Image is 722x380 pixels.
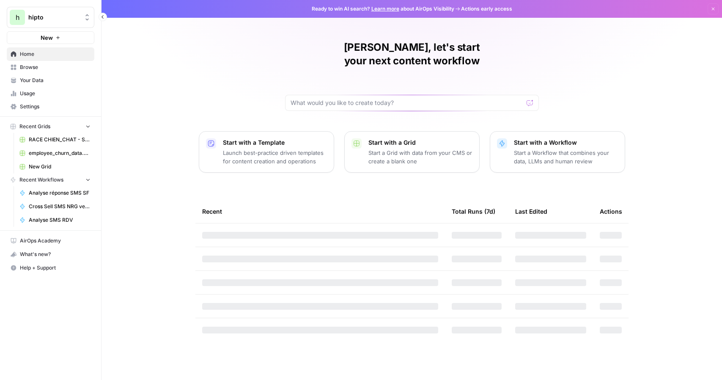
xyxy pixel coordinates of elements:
[7,248,94,261] div: What's new?
[223,138,327,147] p: Start with a Template
[7,31,94,44] button: New
[20,103,91,110] span: Settings
[20,237,91,245] span: AirOps Academy
[515,200,547,223] div: Last Edited
[7,47,94,61] a: Home
[514,149,618,165] p: Start a Workflow that combines your data, LLMs and human review
[344,131,480,173] button: Start with a GridStart a Grid with data from your CMS or create a blank one
[7,87,94,100] a: Usage
[29,136,91,143] span: RACE CHIEN_CHAT - SANTEVET - GLOBAL.csv
[29,189,91,197] span: Analyse réponse SMS SF
[223,149,327,165] p: Launch best-practice driven templates for content creation and operations
[291,99,523,107] input: What would you like to create today?
[16,200,94,213] a: Cross Sell SMS NRG vers FIB- "Imprecis- Positif"
[16,12,19,22] span: h
[285,41,539,68] h1: [PERSON_NAME], let's start your next content workflow
[7,61,94,74] a: Browse
[29,149,91,157] span: employee_churn_data.csv
[312,5,454,13] span: Ready to win AI search? about AirOps Visibility
[461,5,512,13] span: Actions early access
[7,120,94,133] button: Recent Grids
[490,131,625,173] button: Start with a WorkflowStart a Workflow that combines your data, LLMs and human review
[202,200,438,223] div: Recent
[28,13,80,22] span: hipto
[7,248,94,261] button: What's new?
[16,186,94,200] a: Analyse réponse SMS SF
[7,100,94,113] a: Settings
[371,6,399,12] a: Learn more
[368,138,472,147] p: Start with a Grid
[514,138,618,147] p: Start with a Workflow
[16,133,94,146] a: RACE CHIEN_CHAT - SANTEVET - GLOBAL.csv
[16,146,94,160] a: employee_churn_data.csv
[368,149,472,165] p: Start a Grid with data from your CMS or create a blank one
[41,33,53,42] span: New
[20,90,91,97] span: Usage
[20,77,91,84] span: Your Data
[20,63,91,71] span: Browse
[16,160,94,173] a: New Grid
[7,74,94,87] a: Your Data
[29,203,91,210] span: Cross Sell SMS NRG vers FIB- "Imprecis- Positif"
[600,200,622,223] div: Actions
[452,200,495,223] div: Total Runs (7d)
[199,131,334,173] button: Start with a TemplateLaunch best-practice driven templates for content creation and operations
[19,123,50,130] span: Recent Grids
[7,7,94,28] button: Workspace: hipto
[29,163,91,171] span: New Grid
[16,213,94,227] a: Analyse SMS RDV
[7,173,94,186] button: Recent Workflows
[7,234,94,248] a: AirOps Academy
[20,50,91,58] span: Home
[19,176,63,184] span: Recent Workflows
[29,216,91,224] span: Analyse SMS RDV
[7,261,94,275] button: Help + Support
[20,264,91,272] span: Help + Support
